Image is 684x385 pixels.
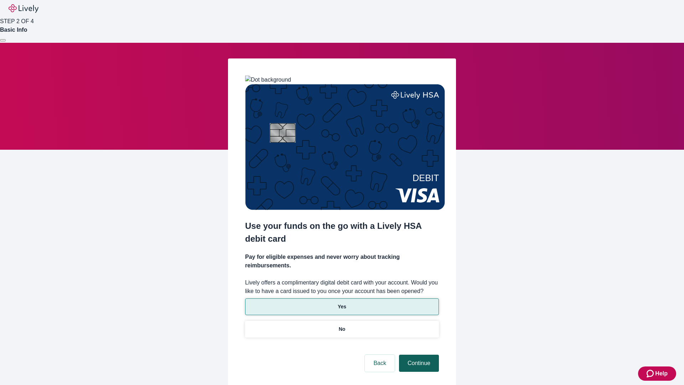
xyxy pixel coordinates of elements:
[245,76,291,84] img: Dot background
[9,4,38,13] img: Lively
[245,321,439,338] button: No
[647,369,655,378] svg: Zendesk support icon
[245,220,439,245] h2: Use your funds on the go with a Lively HSA debit card
[638,366,676,381] button: Zendesk support iconHelp
[365,355,395,372] button: Back
[245,298,439,315] button: Yes
[245,253,439,270] h4: Pay for eligible expenses and never worry about tracking reimbursements.
[245,278,439,296] label: Lively offers a complimentary digital debit card with your account. Would you like to have a card...
[655,369,668,378] span: Help
[338,303,346,310] p: Yes
[399,355,439,372] button: Continue
[339,325,346,333] p: No
[245,84,445,210] img: Debit card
